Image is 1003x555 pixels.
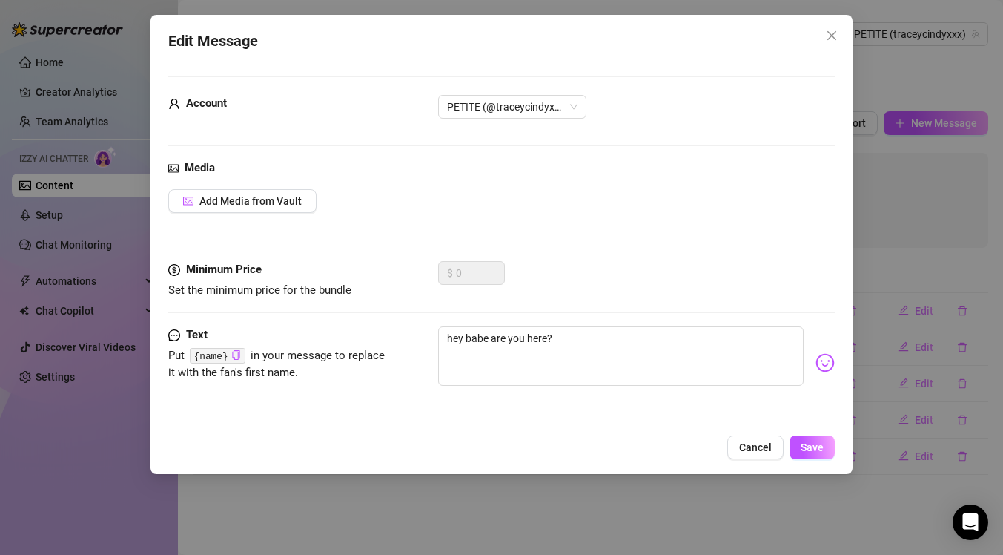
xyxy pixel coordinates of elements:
[168,326,180,344] span: message
[186,263,262,276] strong: Minimum Price
[447,96,577,118] span: PETITE (@traceycindyxxx)
[186,96,227,110] strong: Account
[820,30,844,42] span: Close
[231,350,241,360] span: copy
[168,349,385,380] span: Put in your message to replace it with the fan's first name.
[168,160,179,177] span: picture
[168,283,351,297] span: Set the minimum price for the bundle
[168,30,258,53] span: Edit Message
[168,95,180,113] span: user
[168,261,180,279] span: dollar
[826,30,838,42] span: close
[183,196,193,206] span: picture
[820,24,844,47] button: Close
[185,161,215,174] strong: Media
[739,441,772,453] span: Cancel
[790,436,835,459] button: Save
[186,328,208,341] strong: Text
[438,326,804,386] textarea: hey babe are you here?
[953,505,988,540] div: Open Intercom Messenger
[801,441,824,453] span: Save
[190,348,245,364] code: {name}
[727,436,784,459] button: Cancel
[199,195,302,207] span: Add Media from Vault
[168,189,317,213] button: Add Media from Vault
[815,353,835,372] img: svg%3e
[231,350,241,361] button: Click to Copy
